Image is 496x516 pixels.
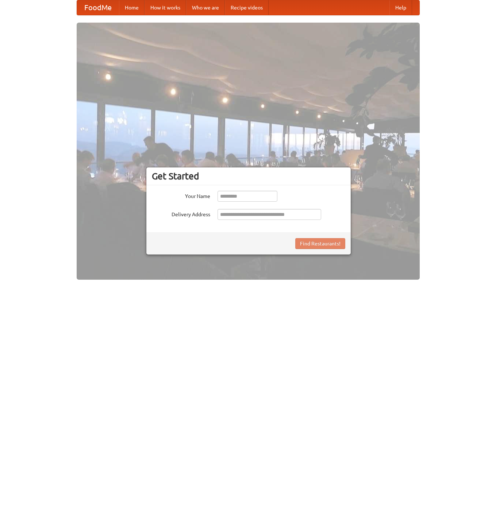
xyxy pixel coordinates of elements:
[152,209,210,218] label: Delivery Address
[152,171,345,182] h3: Get Started
[77,0,119,15] a: FoodMe
[145,0,186,15] a: How it works
[295,238,345,249] button: Find Restaurants!
[119,0,145,15] a: Home
[225,0,269,15] a: Recipe videos
[186,0,225,15] a: Who we are
[152,191,210,200] label: Your Name
[389,0,412,15] a: Help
